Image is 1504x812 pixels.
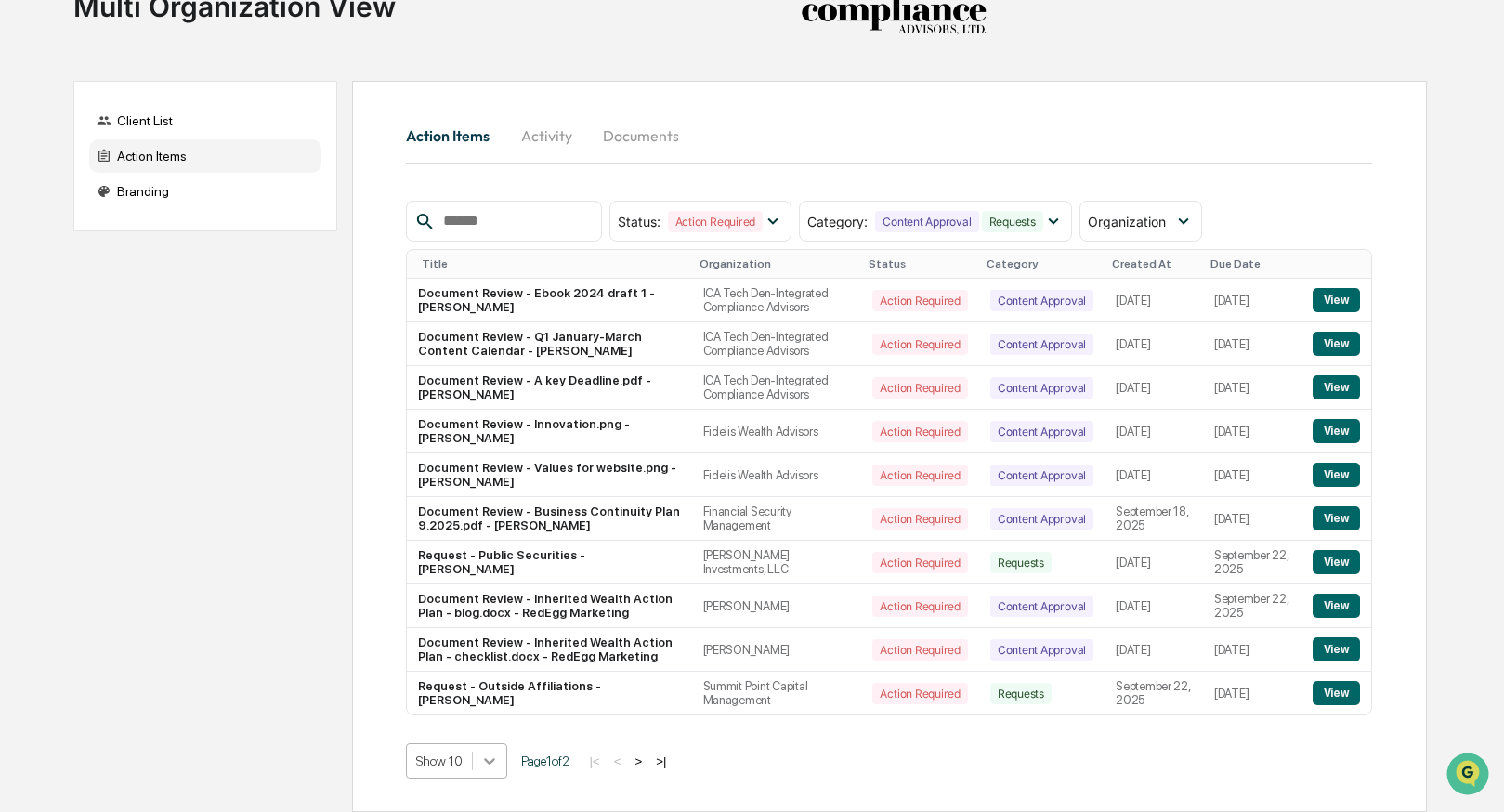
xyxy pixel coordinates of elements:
button: |< [583,753,605,769]
td: [DATE] [1105,279,1203,322]
td: Document Review - Q1 January-March Content Calendar - [PERSON_NAME] [407,322,691,366]
div: Requests [982,211,1043,232]
div: Client List [89,104,321,138]
td: [DATE] [1105,453,1203,497]
div: Action Required [872,552,967,573]
div: We're available if you need us! [63,161,235,176]
div: Content Approval [990,596,1093,617]
div: Branding [89,175,321,208]
span: Status : [618,214,660,229]
td: Document Review - Inherited Wealth Action Plan - checklist.docx - RedEgg Marketing [407,628,691,672]
td: Document Review - A key Deadline.pdf - [PERSON_NAME] [407,366,691,410]
img: 1746055101610-c473b297-6a78-478c-a979-82029cc54cd1 [19,142,52,176]
button: Action Items [406,113,504,158]
td: [DATE] [1105,322,1203,366]
iframe: Open customer support [1445,751,1495,801]
div: Action Required [872,421,967,442]
td: [DATE] [1203,453,1301,497]
div: Content Approval [990,377,1093,399]
div: Title [422,257,684,270]
td: Request - Outside Affiliations - [PERSON_NAME] [407,672,691,714]
button: > [629,753,647,769]
p: How can we help? [19,39,338,69]
button: View [1313,419,1360,443]
button: View [1313,681,1360,705]
div: Action Items [89,139,321,173]
td: Document Review - Business Continuity Plan 9.2025.pdf - [PERSON_NAME] [407,497,691,541]
div: Action Required [668,211,763,232]
td: [DATE] [1203,628,1301,672]
span: Page 1 of 2 [521,753,569,768]
td: Request - Public Securities - [PERSON_NAME] [407,541,691,584]
div: 🔎 [19,271,33,286]
td: [DATE] [1105,541,1203,584]
td: [DATE] [1105,410,1203,453]
div: Category [987,257,1097,270]
div: Content Approval [990,465,1093,486]
button: View [1313,375,1360,399]
div: Content Approval [990,508,1093,530]
div: Action Required [872,334,967,355]
td: [PERSON_NAME] [692,584,862,628]
button: Documents [588,113,694,158]
div: Created At [1112,257,1196,270]
td: Document Review - Innovation.png - [PERSON_NAME] [407,410,691,453]
div: Due Date [1210,257,1294,270]
span: Data Lookup [37,269,117,288]
td: September 22, 2025 [1105,672,1203,714]
div: Action Required [872,683,967,704]
td: [DATE] [1203,366,1301,410]
td: [DATE] [1105,584,1203,628]
button: View [1313,463,1360,487]
td: Summit Point Capital Management [692,672,862,714]
td: ICA Tech Den-Integrated Compliance Advisors [692,279,862,322]
button: Start new chat [316,148,338,170]
div: activity tabs [406,113,1371,158]
a: 🖐️Preclearance [11,227,127,260]
td: [PERSON_NAME] Investments, LLC [692,541,862,584]
a: 🗄️Attestations [127,227,238,260]
div: Requests [990,552,1052,573]
div: Content Approval [990,421,1093,442]
td: [DATE] [1203,672,1301,714]
td: Financial Security Management [692,497,862,541]
div: Start new chat [63,142,305,161]
span: Pylon [185,315,225,329]
button: < [608,753,627,769]
td: [DATE] [1203,410,1301,453]
div: Content Approval [990,639,1093,661]
button: View [1313,594,1360,618]
button: View [1313,506,1360,530]
td: [PERSON_NAME] [692,628,862,672]
button: Activity [504,113,588,158]
div: 🖐️ [19,236,33,251]
td: Document Review - Ebook 2024 draft 1 - [PERSON_NAME] [407,279,691,322]
button: >| [650,753,672,769]
td: September 18, 2025 [1105,497,1203,541]
div: Action Required [872,290,967,311]
div: Organization [700,257,855,270]
td: [DATE] [1105,628,1203,672]
button: View [1313,550,1360,574]
div: Action Required [872,465,967,486]
td: [DATE] [1105,366,1203,410]
button: View [1313,332,1360,356]
a: 🔎Data Lookup [11,262,124,295]
span: Preclearance [37,234,120,253]
td: Fidelis Wealth Advisors [692,453,862,497]
div: Action Required [872,508,967,530]
button: View [1313,288,1360,312]
td: September 22, 2025 [1203,541,1301,584]
button: View [1313,637,1360,661]
td: [DATE] [1203,322,1301,366]
td: Document Review - Inherited Wealth Action Plan - blog.docx - RedEgg Marketing [407,584,691,628]
td: Document Review - Values for website.png - [PERSON_NAME] [407,453,691,497]
div: Content Approval [990,290,1093,311]
td: ICA Tech Den-Integrated Compliance Advisors [692,322,862,366]
div: Status [869,257,971,270]
td: [DATE] [1203,497,1301,541]
div: 🗄️ [135,236,150,251]
div: Requests [990,683,1052,704]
